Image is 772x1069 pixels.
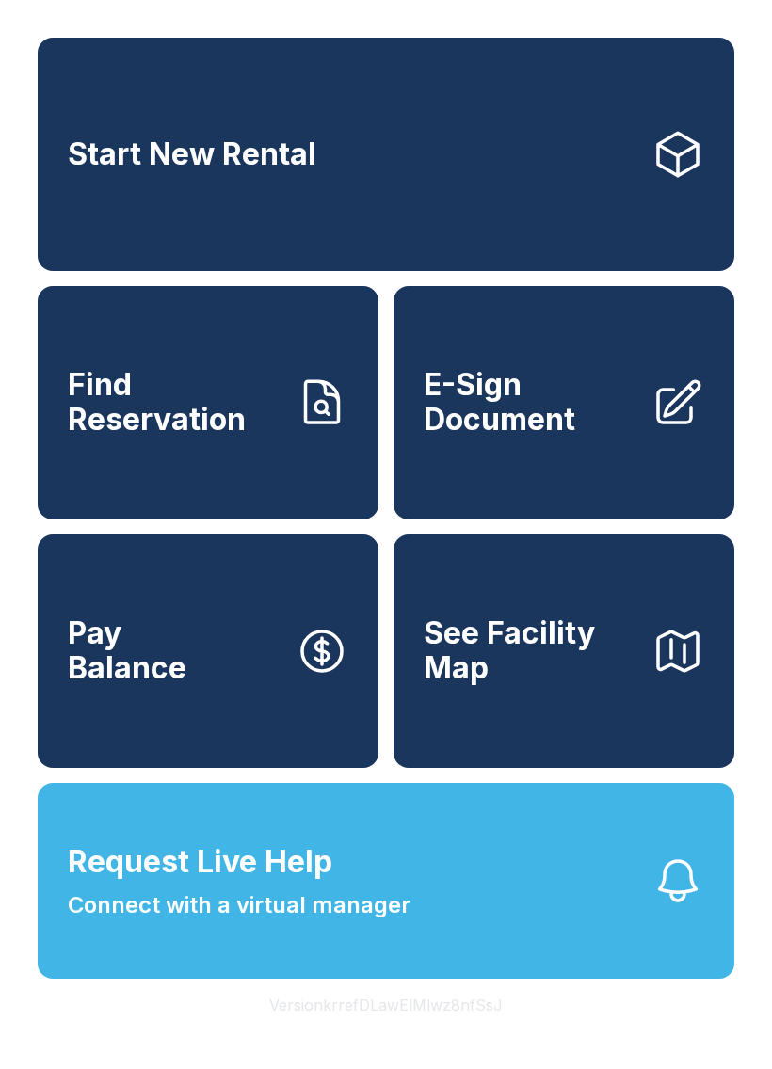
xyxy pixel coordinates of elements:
button: See Facility Map [394,534,734,768]
a: Start New Rental [38,38,734,271]
a: E-Sign Document [394,286,734,519]
span: Start New Rental [68,137,316,172]
span: E-Sign Document [424,368,636,437]
button: VersionkrrefDLawElMlwz8nfSsJ [254,979,518,1031]
button: Request Live HelpConnect with a virtual manager [38,783,734,979]
span: Connect with a virtual manager [68,888,410,922]
span: Pay Balance [68,616,186,685]
button: PayBalance [38,534,378,768]
span: See Facility Map [424,616,636,685]
span: Request Live Help [68,839,332,885]
a: Find Reservation [38,286,378,519]
span: Find Reservation [68,368,281,437]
